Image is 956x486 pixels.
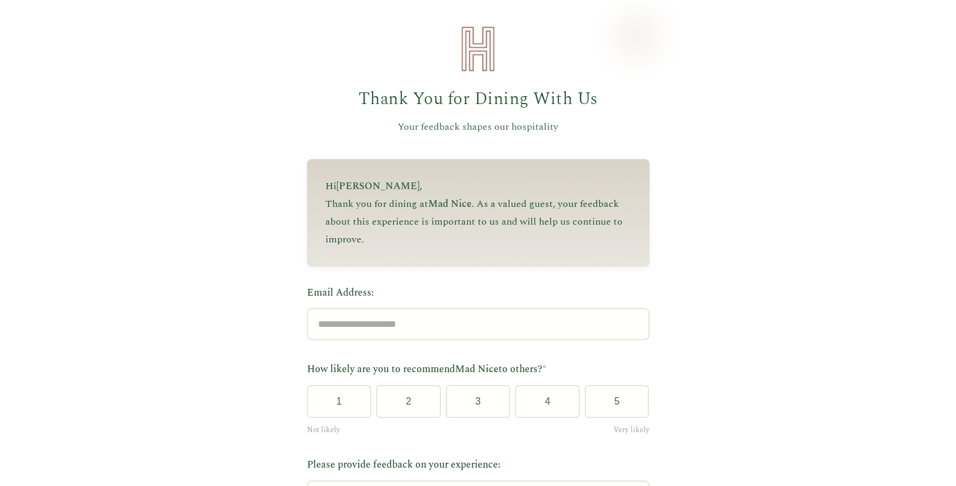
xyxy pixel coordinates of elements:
[307,424,340,436] span: Not likely
[454,24,503,73] img: Heirloom Hospitality Logo
[307,285,650,301] label: Email Address:
[307,86,650,113] h1: Thank You for Dining With Us
[376,385,441,418] button: 2
[325,178,631,195] p: Hi ,
[446,385,511,418] button: 3
[325,195,631,248] p: Thank you for dining at . As a valued guest, your feedback about this experience is important to ...
[585,385,650,418] button: 5
[307,385,372,418] button: 1
[336,179,420,193] span: [PERSON_NAME]
[307,362,650,378] label: How likely are you to recommend to others?
[515,385,580,418] button: 4
[455,362,498,376] span: Mad Nice
[613,424,650,436] span: Very likely
[307,119,650,135] p: Your feedback shapes our hospitality
[307,457,650,473] label: Please provide feedback on your experience:
[428,196,472,211] span: Mad Nice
